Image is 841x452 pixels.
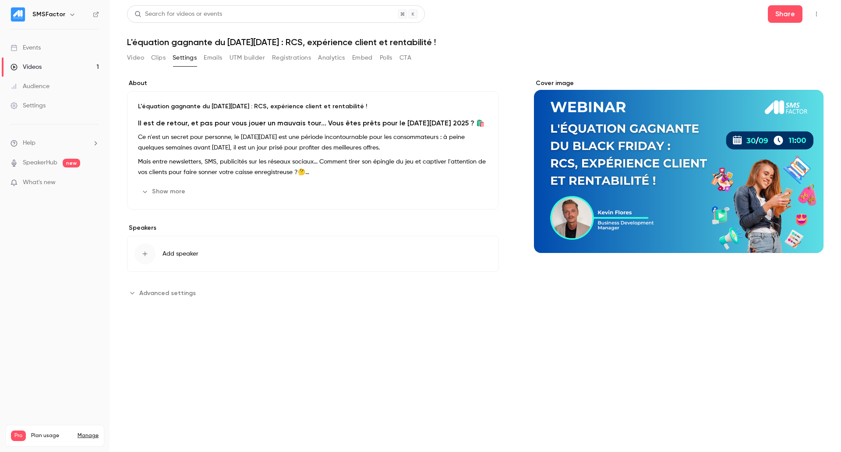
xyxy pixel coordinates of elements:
section: Advanced settings [127,286,499,300]
p: L'équation gagnante du [DATE][DATE] : RCS, expérience client et rentabilité ! [138,102,488,111]
span: Help [23,139,35,148]
div: Videos [11,63,42,71]
button: Video [127,51,144,65]
label: Cover image [534,79,823,88]
button: Add speaker [127,236,499,272]
section: Cover image [534,79,823,253]
strong: 🤔 [298,169,309,175]
span: new [63,159,80,167]
p: Mais entre newsletters, SMS, publicités sur les réseaux sociaux... Comment tirer son épingle du j... [138,157,488,178]
button: Analytics [318,51,345,65]
h2: Il est de retour, et pas pour vous jouer un mauvais tour... Vous êtes prêts pour le [DATE][DATE] ... [138,118,488,128]
div: Search for videos or events [134,10,222,19]
label: About [127,79,499,88]
button: Clips [151,51,166,65]
h1: L'équation gagnante du [DATE][DATE] : RCS, expérience client et rentabilité ! [127,37,823,47]
li: help-dropdown-opener [11,139,99,148]
img: SMSFactor [11,7,25,21]
button: Emails [204,51,222,65]
span: What's new [23,178,56,187]
button: Embed [352,51,373,65]
a: SpeakerHub [23,158,57,167]
span: Pro [11,431,26,441]
p: Ce n'est un secret pour personne, le [DATE][DATE] est une période incontournable pour les consomm... [138,132,488,153]
div: Settings [11,101,46,110]
button: Polls [380,51,392,65]
h6: SMSFactor [32,10,65,19]
button: Advanced settings [127,286,201,300]
button: Top Bar Actions [809,7,823,21]
iframe: Noticeable Trigger [88,179,99,187]
a: Manage [78,432,99,439]
button: UTM builder [230,51,265,65]
button: Registrations [272,51,311,65]
div: Audience [11,82,49,91]
button: Show more [138,185,191,199]
button: Settings [173,51,197,65]
span: Add speaker [163,249,198,258]
button: Share [768,5,802,23]
button: CTA [399,51,411,65]
div: Events [11,43,41,52]
span: Advanced settings [139,288,196,298]
label: Speakers [127,224,499,232]
span: Plan usage [31,432,72,439]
